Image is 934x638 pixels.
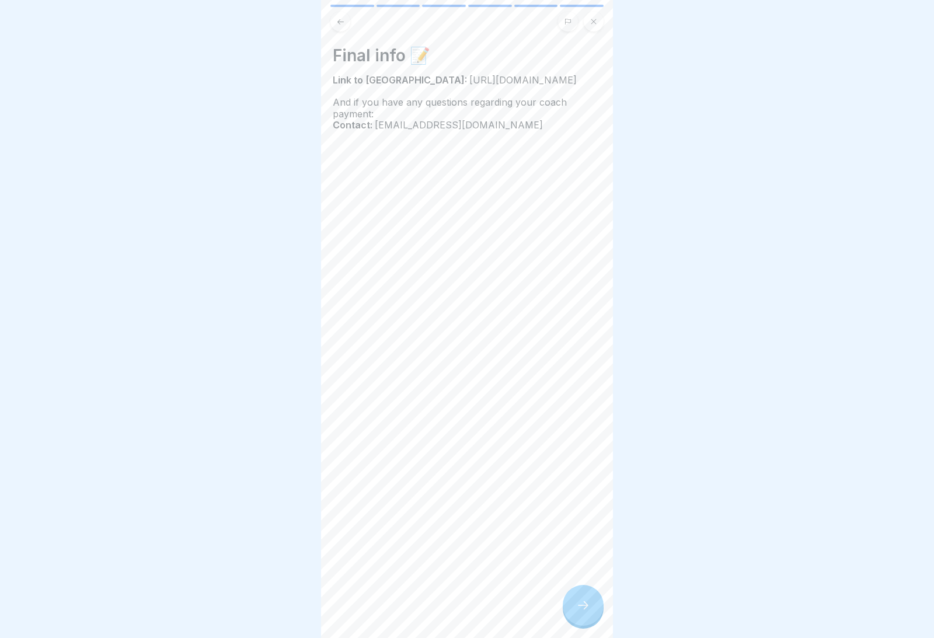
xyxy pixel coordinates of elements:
span: [EMAIL_ADDRESS][DOMAIN_NAME] [375,119,546,131]
span: [URL][DOMAIN_NAME] [469,74,580,86]
strong: Link to [GEOGRAPHIC_DATA]: [333,74,469,86]
span: And if you have any questions regarding your coach payment: [333,96,567,119]
h4: Final info 📝 [333,46,601,65]
strong: Contact: [333,119,375,131]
